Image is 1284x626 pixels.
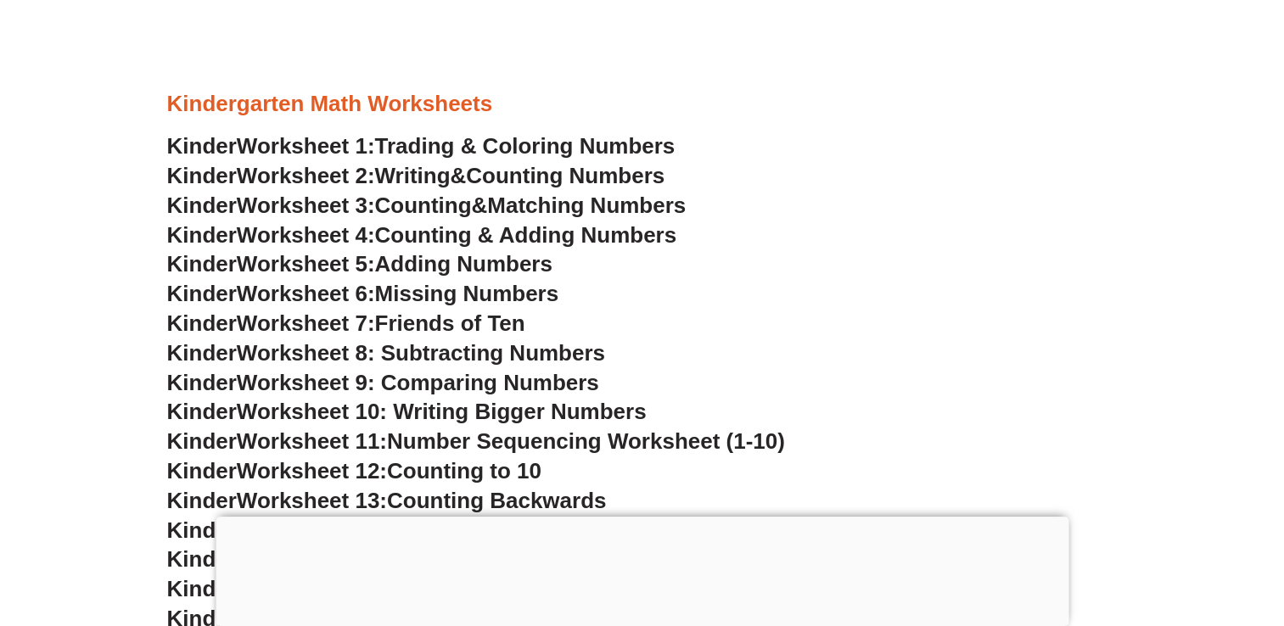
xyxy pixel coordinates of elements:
span: Kinder [167,428,237,454]
span: Kinder [167,281,237,306]
span: Kinder [167,222,237,248]
span: Friends of Ten [375,310,525,336]
span: Kinder [167,251,237,277]
span: Worksheet 12: [237,458,387,483]
span: Worksheet 11: [237,428,387,454]
span: Writing [375,163,451,188]
span: Worksheet 6: [237,281,375,306]
a: KinderWorksheet 8: Subtracting Numbers [167,340,605,366]
span: Kinder [167,193,237,218]
iframe: Chat Widget [1001,435,1284,626]
span: Counting [375,193,472,218]
span: Kinder [167,133,237,159]
a: KinderWorksheet 6:Missing Numbers [167,281,559,306]
a: KinderWorksheet 5:Adding Numbers [167,251,552,277]
span: Kinder [167,517,237,543]
span: Kinder [167,340,237,366]
span: Counting Backwards [387,488,606,513]
span: Matching Numbers [487,193,686,218]
span: Worksheet 5: [237,251,375,277]
span: Kinder [167,370,237,395]
a: KinderWorksheet 3:Counting&Matching Numbers [167,193,687,218]
h3: Kindergarten Math Worksheets [167,90,1118,119]
span: Worksheet 4: [237,222,375,248]
span: Kinder [167,576,237,601]
span: Worksheet 13: [237,488,387,513]
span: Kinder [167,163,237,188]
a: KinderWorksheet 10: Writing Bigger Numbers [167,399,647,424]
a: KinderWorksheet 7:Friends of Ten [167,310,525,336]
span: Worksheet 9: Comparing Numbers [237,370,599,395]
span: Kinder [167,546,237,572]
a: KinderWorksheet 1:Trading & Coloring Numbers [167,133,676,159]
span: Counting to 10 [387,458,541,483]
span: Kinder [167,458,237,483]
a: KinderWorksheet 4:Counting & Adding Numbers [167,222,677,248]
iframe: Advertisement [216,517,1068,622]
span: Kinder [167,488,237,513]
span: Worksheet 7: [237,310,375,336]
a: KinderWorksheet 2:Writing&Counting Numbers [167,163,665,188]
a: KinderWorksheet 9: Comparing Numbers [167,370,599,395]
span: Worksheet 10: Writing Bigger Numbers [237,399,647,424]
span: Kinder [167,310,237,336]
span: Number Sequencing Worksheet (1-10) [387,428,785,454]
span: Worksheet 8: Subtracting Numbers [237,340,605,366]
span: Worksheet 1: [237,133,375,159]
span: Kinder [167,399,237,424]
span: Counting & Adding Numbers [375,222,677,248]
span: Adding Numbers [375,251,552,277]
span: Trading & Coloring Numbers [375,133,676,159]
span: Counting Numbers [466,163,664,188]
span: Missing Numbers [375,281,559,306]
span: Worksheet 2: [237,163,375,188]
span: Worksheet 3: [237,193,375,218]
